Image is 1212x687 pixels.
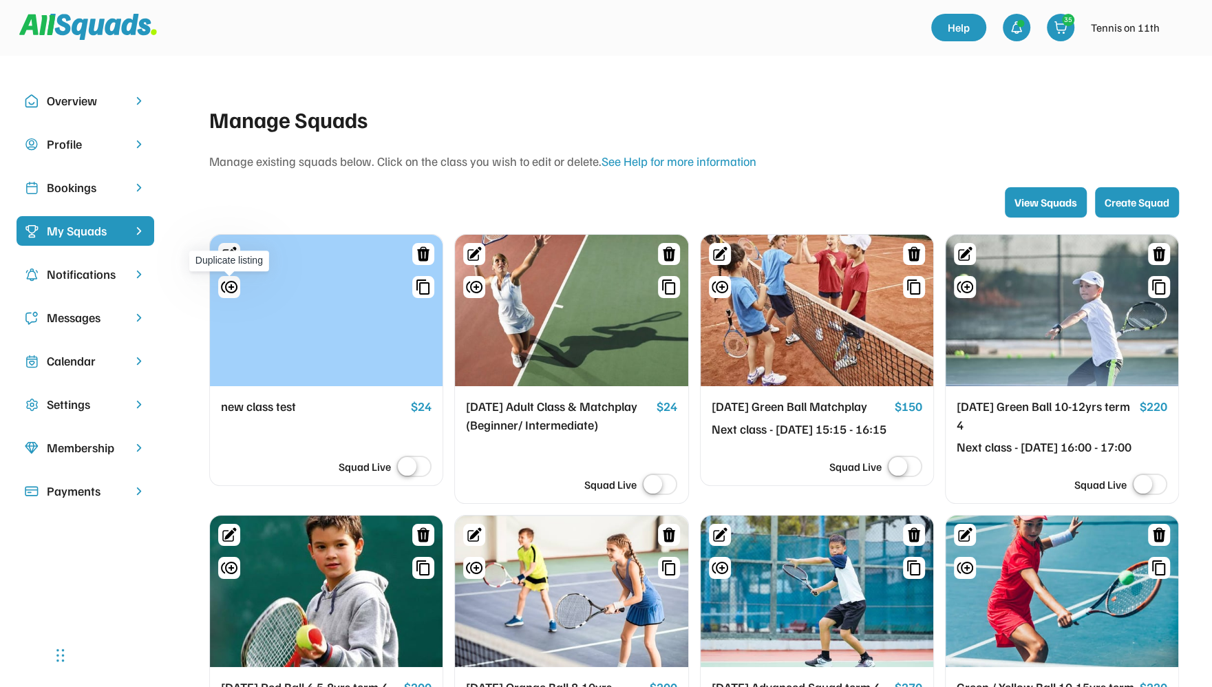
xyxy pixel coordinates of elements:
[132,355,146,368] img: chevron-right.svg
[47,308,124,327] div: Messages
[132,311,146,324] img: chevron-right.svg
[132,224,146,237] img: chevron-right%20copy%203.svg
[47,178,124,197] div: Bookings
[1005,187,1087,218] button: View Squads
[209,152,1179,171] div: Manage existing squads below. Click on the class you wish to edit or delete.
[1140,397,1167,416] div: $220
[132,268,146,281] img: chevron-right.svg
[712,420,889,439] div: Next class - [DATE] 15:15 - 16:15
[957,397,1134,434] div: [DATE] Green Ball 10-12yrs term 4
[25,398,39,412] img: Icon%20copy%2016.svg
[47,222,124,240] div: My Squads
[132,485,146,498] img: chevron-right.svg
[25,94,39,108] img: Icon%20copy%2010.svg
[25,441,39,455] img: Icon%20copy%208.svg
[209,103,1179,136] div: Manage Squads
[1054,21,1067,34] img: shopping-cart-01%20%281%29.svg
[132,441,146,454] img: chevron-right.svg
[47,438,124,457] div: Membership
[339,458,391,475] div: Squad Live
[47,135,124,154] div: Profile
[466,397,650,434] div: [DATE] Adult Class & Matchplay (Beginner/ Intermediate)
[25,138,39,151] img: user-circle.svg
[411,397,432,416] div: $24
[712,397,889,416] div: [DATE] Green Ball Matchplay
[47,265,124,284] div: Notifications
[895,397,922,416] div: $150
[1168,14,1195,41] img: IMG_2979.png
[47,395,124,414] div: Settings
[957,438,1134,457] div: Next class - [DATE] 16:00 - 17:00
[829,458,882,475] div: Squad Live
[584,476,637,493] div: Squad Live
[132,398,146,411] img: chevron-right.svg
[25,355,39,368] img: Icon%20copy%207.svg
[25,311,39,325] img: Icon%20copy%205.svg
[1074,476,1127,493] div: Squad Live
[1010,21,1023,34] img: bell-03%20%281%29.svg
[132,181,146,194] img: chevron-right.svg
[47,352,124,370] div: Calendar
[132,138,146,151] img: chevron-right.svg
[657,397,677,416] div: $24
[602,154,756,169] a: See Help for more information
[1095,187,1179,218] button: Create Squad
[132,94,146,107] img: chevron-right.svg
[1063,14,1074,25] div: 35
[931,14,986,41] a: Help
[47,482,124,500] div: Payments
[1091,19,1160,36] div: Tennis on 11th
[221,397,405,416] div: new class test
[25,181,39,195] img: Icon%20copy%202.svg
[19,14,157,40] img: Squad%20Logo.svg
[47,92,124,110] div: Overview
[25,485,39,498] img: Icon%20%2815%29.svg
[25,268,39,282] img: Icon%20copy%204.svg
[25,224,39,238] img: Icon%20%2823%29.svg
